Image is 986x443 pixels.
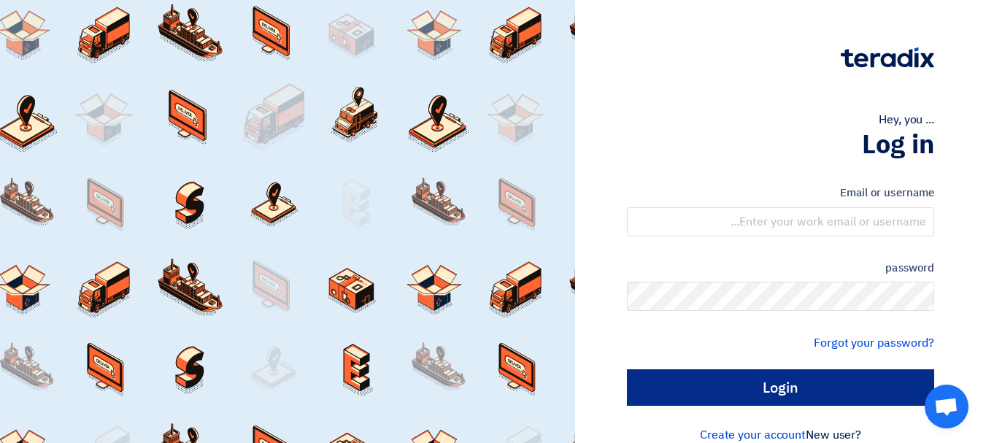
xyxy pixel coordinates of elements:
input: Enter your work email or username... [627,207,934,236]
div: Open chat [925,385,968,428]
font: Email or username [840,185,934,201]
font: Log in [862,125,934,164]
a: Forgot your password? [814,334,934,352]
img: Teradix logo [841,47,934,68]
font: password [885,260,934,276]
input: Login [627,369,934,406]
font: Hey, you ... [879,111,934,128]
